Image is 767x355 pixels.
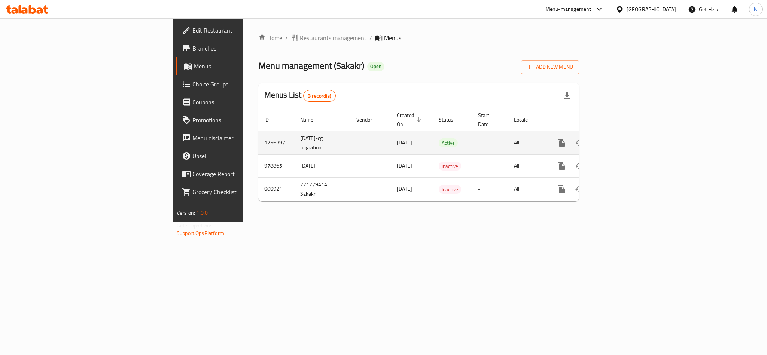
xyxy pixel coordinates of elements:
[294,131,350,154] td: [DATE]-cg migration
[356,115,382,124] span: Vendor
[553,180,570,198] button: more
[176,57,301,75] a: Menus
[304,92,335,100] span: 3 record(s)
[176,39,301,57] a: Branches
[192,80,295,89] span: Choice Groups
[176,165,301,183] a: Coverage Report
[472,131,508,154] td: -
[754,5,757,13] span: N
[264,115,279,124] span: ID
[369,33,372,42] li: /
[553,157,570,175] button: more
[570,134,588,152] button: Change Status
[478,111,499,129] span: Start Date
[192,169,295,178] span: Coverage Report
[439,139,458,147] span: Active
[177,208,195,218] span: Version:
[194,62,295,71] span: Menus
[397,111,424,129] span: Created On
[258,33,579,42] nav: breadcrumb
[439,185,461,194] span: Inactive
[303,90,336,102] div: Total records count
[176,21,301,39] a: Edit Restaurant
[300,33,366,42] span: Restaurants management
[384,33,401,42] span: Menus
[176,75,301,93] a: Choice Groups
[627,5,676,13] div: [GEOGRAPHIC_DATA]
[570,180,588,198] button: Change Status
[264,89,336,102] h2: Menus List
[545,5,591,14] div: Menu-management
[521,60,579,74] button: Add New Menu
[258,108,630,201] table: enhanced table
[439,115,463,124] span: Status
[508,177,547,201] td: All
[176,129,301,147] a: Menu disclaimer
[192,116,295,125] span: Promotions
[192,187,295,196] span: Grocery Checklist
[176,147,301,165] a: Upsell
[553,134,570,152] button: more
[397,184,412,194] span: [DATE]
[439,138,458,147] div: Active
[527,62,573,72] span: Add New Menu
[258,57,364,74] span: Menu management ( Sakakr )
[291,33,366,42] a: Restaurants management
[177,228,224,238] a: Support.OpsPlatform
[192,134,295,143] span: Menu disclaimer
[367,62,384,71] div: Open
[196,208,208,218] span: 1.0.0
[176,183,301,201] a: Grocery Checklist
[192,152,295,160] span: Upsell
[192,44,295,53] span: Branches
[547,108,630,131] th: Actions
[397,138,412,147] span: [DATE]
[472,154,508,177] td: -
[177,221,211,230] span: Get support on:
[300,115,323,124] span: Name
[558,87,576,105] div: Export file
[508,131,547,154] td: All
[294,154,350,177] td: [DATE]
[192,98,295,107] span: Coupons
[514,115,538,124] span: Locale
[367,63,384,70] span: Open
[508,154,547,177] td: All
[472,177,508,201] td: -
[439,162,461,171] span: Inactive
[176,93,301,111] a: Coupons
[176,111,301,129] a: Promotions
[397,161,412,171] span: [DATE]
[192,26,295,35] span: Edit Restaurant
[294,177,350,201] td: 221279414-Sakakr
